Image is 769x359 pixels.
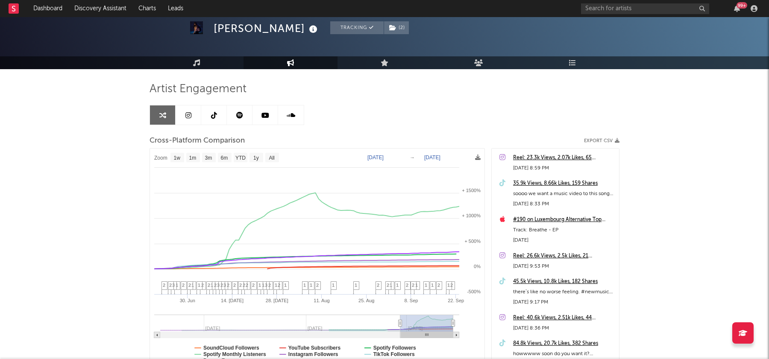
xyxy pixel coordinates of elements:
[513,323,615,333] div: [DATE] 8:36 PM
[214,283,217,288] span: 2
[172,283,175,288] span: 3
[223,283,226,288] span: 3
[367,155,384,161] text: [DATE]
[233,283,236,288] span: 2
[513,261,615,271] div: [DATE] 9:53 PM
[437,283,440,288] span: 2
[384,21,409,34] span: ( 2 )
[220,283,223,288] span: 2
[462,213,481,218] text: + 1000%
[737,2,747,9] div: 99 +
[211,283,213,288] span: 1
[180,298,195,303] text: 30. Jun
[513,225,615,235] div: Track: Breathe - EP
[275,283,277,288] span: 1
[182,283,185,288] span: 2
[513,215,615,225] a: #190 on Luxembourg Alternative Top Albums
[425,283,427,288] span: 1
[214,21,320,35] div: [PERSON_NAME]
[387,283,389,288] span: 2
[513,297,615,307] div: [DATE] 9:17 PM
[258,283,261,288] span: 1
[268,283,271,288] span: 2
[474,264,481,269] text: 0%
[462,188,481,193] text: + 1500%
[384,21,409,34] button: (2)
[581,3,709,14] input: Search for artists
[176,283,178,288] span: 1
[464,239,481,244] text: + 500%
[424,155,440,161] text: [DATE]
[405,298,418,303] text: 8. Sep
[415,283,418,288] span: 1
[513,178,615,189] a: 35.9k Views, 8.66k Likes, 159 Shares
[447,283,450,288] span: 1
[355,283,357,288] span: 1
[467,289,481,294] text: -500%
[406,283,408,288] span: 2
[513,339,615,349] a: 84.8k Views, 20.7k Likes, 382 Shares
[513,313,615,323] a: Reel: 40.6k Views, 2.51k Likes, 44 Comments
[316,283,319,288] span: 2
[373,345,416,351] text: Spotify Followers
[246,283,248,288] span: 2
[266,298,288,303] text: 28. [DATE]
[150,84,247,94] span: Artist Engagement
[188,283,191,288] span: 2
[208,283,210,288] span: 2
[169,283,172,288] span: 2
[262,283,264,288] span: 1
[239,283,242,288] span: 2
[253,155,259,161] text: 1y
[390,283,392,288] span: 1
[269,155,274,161] text: All
[513,287,615,297] div: there’s like no worse feeling. #newmusic #singersongwriter #relatable
[513,235,615,245] div: [DATE]
[150,136,245,146] span: Cross-Platform Comparison
[235,155,246,161] text: YTD
[377,283,379,288] span: 2
[412,283,414,288] span: 2
[310,283,312,288] span: 1
[174,155,181,161] text: 1w
[252,283,255,288] span: 2
[431,283,434,288] span: 1
[448,298,464,303] text: 22. Sep
[198,283,200,288] span: 1
[221,298,244,303] text: 14. [DATE]
[410,155,415,161] text: →
[189,155,197,161] text: 1m
[284,283,287,288] span: 1
[243,283,245,288] span: 2
[203,351,266,357] text: Spotify Monthly Listeners
[513,163,615,173] div: [DATE] 8:59 PM
[358,298,374,303] text: 25. Aug
[265,283,267,288] span: 3
[513,251,615,261] div: Reel: 26.6k Views, 2.5k Likes, 21 Comments
[303,283,306,288] span: 1
[513,199,615,209] div: [DATE] 8:33 PM
[217,283,220,288] span: 3
[163,283,165,288] span: 2
[205,155,212,161] text: 3m
[513,153,615,163] a: Reel: 23.3k Views, 2.07k Likes, 65 Comments
[330,21,384,34] button: Tracking
[450,283,453,288] span: 2
[227,283,229,288] span: 2
[396,283,399,288] span: 1
[278,283,280,288] span: 2
[221,155,228,161] text: 6m
[201,283,204,288] span: 2
[314,298,329,303] text: 11. Aug
[203,345,259,351] text: SoundCloud Followers
[154,155,167,161] text: Zoom
[513,277,615,287] a: 45.5k Views, 10.8k Likes, 182 Shares
[373,351,415,357] text: TikTok Followers
[513,349,615,359] div: howwwww soon do you want it? #newmusic #newartist #singersongwriter
[332,283,335,288] span: 1
[584,138,619,143] button: Export CSV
